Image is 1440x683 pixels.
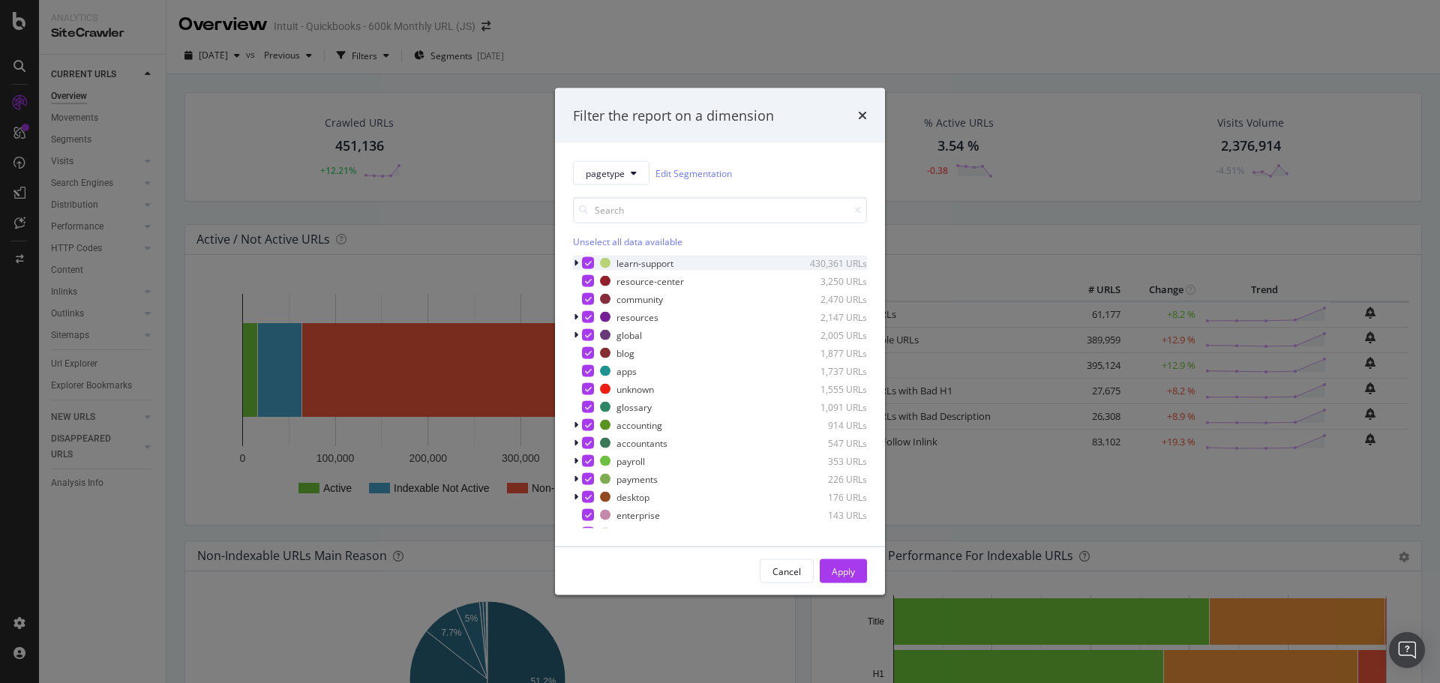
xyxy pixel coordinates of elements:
[616,436,667,449] div: accountants
[616,364,637,377] div: apps
[616,526,637,539] div: trials
[760,559,814,583] button: Cancel
[573,197,867,223] input: Search
[793,472,867,485] div: 226 URLs
[616,346,634,359] div: blog
[793,310,867,323] div: 2,147 URLs
[793,436,867,449] div: 547 URLs
[793,328,867,341] div: 2,005 URLs
[616,400,652,413] div: glossary
[573,161,649,185] button: pagetype
[793,274,867,287] div: 3,250 URLs
[793,508,867,521] div: 143 URLs
[820,559,867,583] button: Apply
[616,382,654,395] div: unknown
[655,165,732,181] a: Edit Segmentation
[793,292,867,305] div: 2,470 URLs
[616,418,662,431] div: accounting
[793,418,867,431] div: 914 URLs
[573,235,867,248] div: Unselect all data available
[793,526,867,539] div: 134 URLs
[616,454,645,467] div: payroll
[616,472,658,485] div: payments
[793,382,867,395] div: 1,555 URLs
[1389,632,1425,668] div: Open Intercom Messenger
[616,310,658,323] div: resources
[793,256,867,269] div: 430,361 URLs
[586,166,625,179] span: pagetype
[793,490,867,503] div: 176 URLs
[793,400,867,413] div: 1,091 URLs
[793,454,867,467] div: 353 URLs
[573,106,774,125] div: Filter the report on a dimension
[793,364,867,377] div: 1,737 URLs
[616,508,660,521] div: enterprise
[616,256,673,269] div: learn-support
[616,490,649,503] div: desktop
[616,274,684,287] div: resource-center
[616,292,663,305] div: community
[793,346,867,359] div: 1,877 URLs
[616,328,642,341] div: global
[772,565,801,577] div: Cancel
[858,106,867,125] div: times
[555,88,885,595] div: modal
[832,565,855,577] div: Apply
